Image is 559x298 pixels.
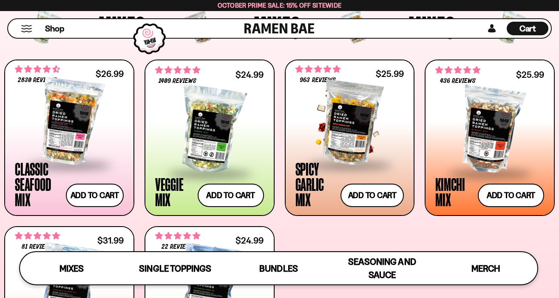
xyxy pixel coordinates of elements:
a: Single Toppings [123,252,227,284]
span: 4.68 stars [15,64,60,75]
a: 4.76 stars 436 reviews $25.99 Kimchi Mix Add to cart [425,60,555,216]
span: 963 reviews [300,77,335,84]
div: Spicy Garlic Mix [295,161,337,207]
div: Classic Seafood Mix [15,161,62,207]
a: 4.76 stars 1409 reviews $24.99 Veggie Mix Add to cart [145,60,275,216]
button: Add to cart [341,184,404,207]
span: 1409 reviews [159,78,196,85]
span: 2830 reviews [18,77,57,84]
a: Bundles [227,252,330,284]
span: Seasoning and Sauce [348,256,416,280]
div: $31.99 [97,236,124,244]
span: Bundles [259,263,298,274]
span: 4.76 stars [435,65,480,76]
span: 4.76 stars [155,65,200,76]
div: Veggie Mix [155,176,193,207]
span: 436 reviews [440,78,476,85]
div: $24.99 [236,71,264,79]
span: Single Toppings [139,263,211,274]
button: Add to cart [478,184,544,207]
a: Merch [434,252,537,284]
div: $26.99 [96,70,124,78]
span: 4.83 stars [15,230,60,241]
a: Shop [45,22,64,35]
span: 4.82 stars [155,230,200,241]
a: 4.75 stars 963 reviews $25.99 Spicy Garlic Mix Add to cart [285,60,415,216]
div: $24.99 [236,236,264,244]
span: Mixes [60,263,84,274]
div: Kimchi Mix [435,176,474,207]
button: Add to cart [66,184,124,207]
span: Merch [471,263,500,274]
span: 4.75 stars [295,64,341,75]
span: 22 reviews [162,244,194,250]
span: Cart [519,23,536,34]
div: Cart [507,19,548,38]
button: Add to cart [198,184,264,207]
a: Seasoning and Sauce [330,252,434,284]
span: Shop [45,23,64,34]
span: 81 reviews [22,244,53,250]
div: $25.99 [376,70,404,78]
div: $25.99 [516,71,544,79]
a: Mixes [20,252,123,284]
button: Mobile Menu Trigger [21,25,32,32]
a: 4.68 stars 2830 reviews $26.99 Classic Seafood Mix Add to cart [4,60,134,216]
span: October Prime Sale: 15% off Sitewide [218,1,342,9]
